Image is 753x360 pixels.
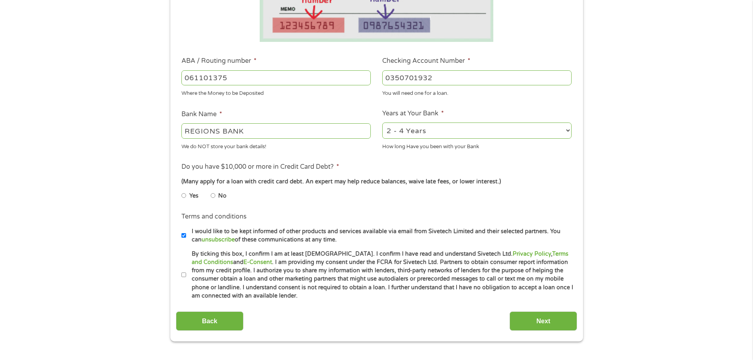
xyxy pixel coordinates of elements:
a: E-Consent [243,259,272,266]
label: ABA / Routing number [181,57,257,65]
input: 263177916 [181,70,371,85]
label: Do you have $10,000 or more in Credit Card Debt? [181,163,339,171]
a: Terms and Conditions [192,251,568,266]
label: Checking Account Number [382,57,470,65]
label: I would like to be kept informed of other products and services available via email from Sivetech... [186,227,574,244]
label: Terms and conditions [181,213,247,221]
div: Where the Money to be Deposited [181,87,371,98]
div: You will need one for a loan. [382,87,572,98]
a: Privacy Policy [513,251,551,257]
input: Next [510,311,577,331]
input: Back [176,311,243,331]
div: (Many apply for a loan with credit card debt. An expert may help reduce balances, waive late fees... [181,177,571,186]
label: By ticking this box, I confirm I am at least [DEMOGRAPHIC_DATA]. I confirm I have read and unders... [186,250,574,300]
label: Years at Your Bank [382,109,444,118]
div: How long Have you been with your Bank [382,140,572,151]
label: Bank Name [181,110,222,119]
div: We do NOT store your bank details! [181,140,371,151]
input: 345634636 [382,70,572,85]
label: No [218,192,226,200]
a: unsubscribe [202,236,235,243]
label: Yes [189,192,198,200]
